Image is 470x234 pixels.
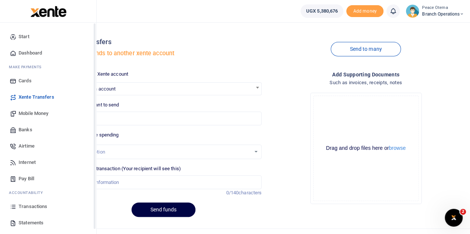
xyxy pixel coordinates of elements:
[6,171,90,187] a: Pay Bill
[6,45,90,61] a: Dashboard
[298,4,346,18] li: Wallet ballance
[6,198,90,215] a: Transactions
[19,93,54,101] span: Xente Transfers
[30,6,67,17] img: logo-large
[14,190,43,195] span: countability
[19,110,48,117] span: Mobile Money
[65,38,262,46] h4: Xente transfers
[19,203,47,210] span: Transactions
[239,190,262,195] span: characters
[19,77,32,85] span: Cards
[132,202,195,217] button: Send funds
[422,11,464,17] span: Branch Operations
[314,145,418,152] div: Drag and drop files here or
[389,145,406,151] button: browse
[6,105,90,122] a: Mobile Money
[346,5,383,17] span: Add money
[226,190,239,195] span: 0/140
[19,175,34,182] span: Pay Bill
[406,4,464,18] a: profile-user Peace Otema Branch Operations
[6,61,90,73] li: M
[30,8,67,14] a: logo-small logo-large logo-large
[310,93,422,204] div: File Uploader
[65,83,261,94] span: Search for an account
[445,209,463,227] iframe: Intercom live chat
[19,49,42,57] span: Dashboard
[6,215,90,231] a: Statements
[19,33,29,40] span: Start
[346,8,383,13] a: Add money
[71,148,251,156] div: Select an option
[422,5,464,11] small: Peace Otema
[19,159,36,166] span: Internet
[6,122,90,138] a: Banks
[6,187,90,198] li: Ac
[460,209,466,215] span: 2
[301,4,343,18] a: UGX 5,380,676
[6,154,90,171] a: Internet
[13,64,42,70] span: ake Payments
[268,70,464,79] h4: Add supporting Documents
[268,79,464,87] h4: Such as invoices, receipts, notes
[19,142,35,150] span: Airtime
[65,165,181,172] label: Memo for this transaction (Your recipient will see this)
[331,42,401,56] a: Send to many
[65,175,262,189] input: Enter extra information
[19,219,43,227] span: Statements
[6,138,90,154] a: Airtime
[306,7,338,15] span: UGX 5,380,676
[6,29,90,45] a: Start
[6,73,90,89] a: Cards
[346,5,383,17] li: Toup your wallet
[19,126,32,134] span: Banks
[65,50,262,57] h5: Transfer funds to another xente account
[6,89,90,105] a: Xente Transfers
[406,4,419,18] img: profile-user
[65,112,262,126] input: UGX
[65,82,262,95] span: Search for an account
